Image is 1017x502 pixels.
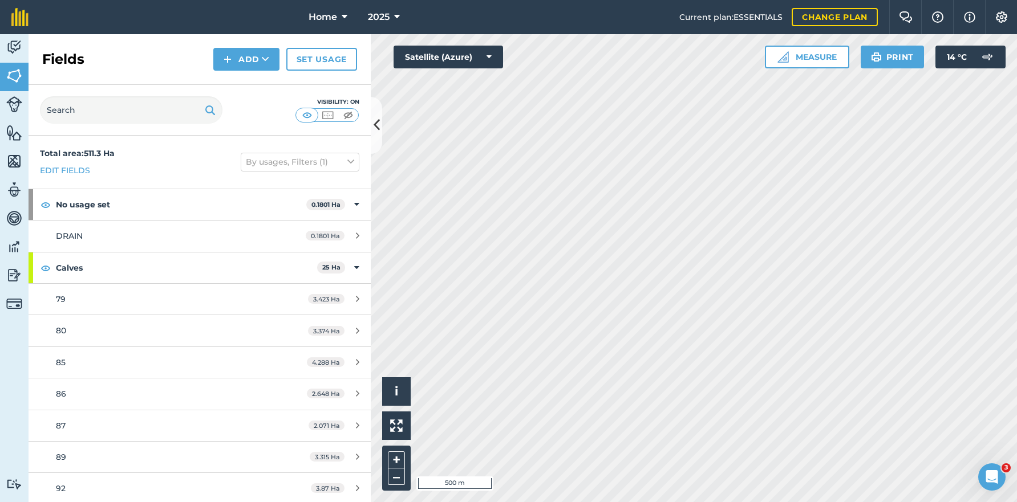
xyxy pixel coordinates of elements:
[6,238,22,255] img: svg+xml;base64,PD94bWwgdmVyc2lvbj0iMS4wIiBlbmNvZGluZz0idXRmLTgiPz4KPCEtLSBHZW5lcmF0b3I6IEFkb2JlIE...
[205,103,216,117] img: svg+xml;base64,PHN2ZyB4bWxucz0iaHR0cDovL3d3dy53My5vcmcvMjAwMC9zdmciIHdpZHRoPSIxOSIgaGVpZ2h0PSIyNC...
[295,97,359,107] div: Visibility: On
[29,284,371,315] a: 793.423 Ha
[29,221,371,251] a: DRAIN0.1801 Ha
[56,357,66,368] span: 85
[29,315,371,346] a: 803.374 Ha
[42,50,84,68] h2: Fields
[40,164,90,177] a: Edit fields
[56,294,66,304] span: 79
[29,189,371,220] div: No usage set0.1801 Ha
[6,210,22,227] img: svg+xml;base64,PD94bWwgdmVyc2lvbj0iMS4wIiBlbmNvZGluZz0idXRmLTgiPz4KPCEtLSBHZW5lcmF0b3I6IEFkb2JlIE...
[29,410,371,441] a: 872.071 Ha
[40,148,115,158] strong: Total area : 511.3 Ha
[6,67,22,84] img: svg+xml;base64,PHN2ZyB4bWxucz0iaHR0cDovL3d3dy53My5vcmcvMjAwMC9zdmciIHdpZHRoPSI1NiIgaGVpZ2h0PSI2MC...
[871,50,882,64] img: svg+xml;base64,PHN2ZyB4bWxucz0iaHR0cDovL3d3dy53My5vcmcvMjAwMC9zdmciIHdpZHRoPSIxOSIgaGVpZ2h0PSIyNC...
[995,11,1008,23] img: A cog icon
[978,463,1006,491] iframe: Intercom live chat
[29,378,371,409] a: 862.648 Ha
[388,451,405,468] button: +
[40,96,222,124] input: Search
[6,296,22,312] img: svg+xml;base64,PD94bWwgdmVyc2lvbj0iMS4wIiBlbmNvZGluZz0idXRmLTgiPz4KPCEtLSBHZW5lcmF0b3I6IEFkb2JlIE...
[395,384,398,398] span: i
[341,109,355,121] img: svg+xml;base64,PHN2ZyB4bWxucz0iaHR0cDovL3d3dy53My5vcmcvMjAwMC9zdmciIHdpZHRoPSI1MCIgaGVpZ2h0PSI0MC...
[6,181,22,198] img: svg+xml;base64,PD94bWwgdmVyc2lvbj0iMS4wIiBlbmNvZGluZz0idXRmLTgiPz4KPCEtLSBHZW5lcmF0b3I6IEFkb2JlIE...
[56,325,66,336] span: 80
[56,389,66,399] span: 86
[976,46,999,68] img: svg+xml;base64,PD94bWwgdmVyc2lvbj0iMS4wIiBlbmNvZGluZz0idXRmLTgiPz4KPCEtLSBHZW5lcmF0b3I6IEFkb2JlIE...
[241,153,359,171] button: By usages, Filters (1)
[11,8,29,26] img: fieldmargin Logo
[300,109,314,121] img: svg+xml;base64,PHN2ZyB4bWxucz0iaHR0cDovL3d3dy53My5vcmcvMjAwMC9zdmciIHdpZHRoPSI1MCIgaGVpZ2h0PSI0MC...
[390,419,403,432] img: Four arrows, one pointing top left, one top right, one bottom right and the last bottom left
[307,389,345,398] span: 2.648 Ha
[29,252,371,283] div: Calves25 Ha
[306,231,345,240] span: 0.1801 Ha
[308,326,345,336] span: 3.374 Ha
[935,46,1006,68] button: 14 °C
[309,10,337,24] span: Home
[947,46,967,68] span: 14 ° C
[6,153,22,170] img: svg+xml;base64,PHN2ZyB4bWxucz0iaHR0cDovL3d3dy53My5vcmcvMjAwMC9zdmciIHdpZHRoPSI1NiIgaGVpZ2h0PSI2MC...
[322,263,341,271] strong: 25 Ha
[286,48,357,71] a: Set usage
[40,198,51,211] img: svg+xml;base64,PHN2ZyB4bWxucz0iaHR0cDovL3d3dy53My5vcmcvMjAwMC9zdmciIHdpZHRoPSIxOCIgaGVpZ2h0PSIyNC...
[56,189,306,220] strong: No usage set
[213,48,279,71] button: Add
[6,124,22,141] img: svg+xml;base64,PHN2ZyB4bWxucz0iaHR0cDovL3d3dy53My5vcmcvMjAwMC9zdmciIHdpZHRoPSI1NiIgaGVpZ2h0PSI2MC...
[765,46,849,68] button: Measure
[931,11,945,23] img: A question mark icon
[321,109,335,121] img: svg+xml;base64,PHN2ZyB4bWxucz0iaHR0cDovL3d3dy53My5vcmcvMjAwMC9zdmciIHdpZHRoPSI1MCIgaGVpZ2h0PSI0MC...
[6,479,22,489] img: svg+xml;base64,PD94bWwgdmVyc2lvbj0iMS4wIiBlbmNvZGluZz0idXRmLTgiPz4KPCEtLSBHZW5lcmF0b3I6IEFkb2JlIE...
[309,421,345,430] span: 2.071 Ha
[368,10,390,24] span: 2025
[311,483,345,493] span: 3.87 Ha
[40,261,51,275] img: svg+xml;base64,PHN2ZyB4bWxucz0iaHR0cDovL3d3dy53My5vcmcvMjAwMC9zdmciIHdpZHRoPSIxOCIgaGVpZ2h0PSIyNC...
[56,231,83,241] span: DRAIN
[394,46,503,68] button: Satellite (Azure)
[308,294,345,304] span: 3.423 Ha
[1002,463,1011,472] span: 3
[777,51,789,63] img: Ruler icon
[388,468,405,485] button: –
[964,10,975,24] img: svg+xml;base64,PHN2ZyB4bWxucz0iaHR0cDovL3d3dy53My5vcmcvMjAwMC9zdmciIHdpZHRoPSIxNyIgaGVpZ2h0PSIxNy...
[792,8,878,26] a: Change plan
[899,11,913,23] img: Two speech bubbles overlapping with the left bubble in the forefront
[224,52,232,66] img: svg+xml;base64,PHN2ZyB4bWxucz0iaHR0cDovL3d3dy53My5vcmcvMjAwMC9zdmciIHdpZHRoPSIxNCIgaGVpZ2h0PSIyNC...
[56,452,66,462] span: 89
[29,347,371,378] a: 854.288 Ha
[56,421,66,431] span: 87
[56,483,66,493] span: 92
[679,11,783,23] span: Current plan : ESSENTIALS
[6,96,22,112] img: svg+xml;base64,PD94bWwgdmVyc2lvbj0iMS4wIiBlbmNvZGluZz0idXRmLTgiPz4KPCEtLSBHZW5lcmF0b3I6IEFkb2JlIE...
[6,39,22,56] img: svg+xml;base64,PD94bWwgdmVyc2lvbj0iMS4wIiBlbmNvZGluZz0idXRmLTgiPz4KPCEtLSBHZW5lcmF0b3I6IEFkb2JlIE...
[29,442,371,472] a: 893.315 Ha
[382,377,411,406] button: i
[56,252,317,283] strong: Calves
[6,267,22,284] img: svg+xml;base64,PD94bWwgdmVyc2lvbj0iMS4wIiBlbmNvZGluZz0idXRmLTgiPz4KPCEtLSBHZW5lcmF0b3I6IEFkb2JlIE...
[310,452,345,462] span: 3.315 Ha
[861,46,925,68] button: Print
[307,357,345,367] span: 4.288 Ha
[311,201,341,209] strong: 0.1801 Ha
